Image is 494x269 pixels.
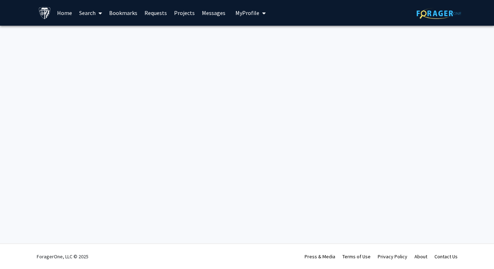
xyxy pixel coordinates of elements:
[39,7,51,19] img: Johns Hopkins University Logo
[434,253,458,260] a: Contact Us
[37,244,88,269] div: ForagerOne, LLC © 2025
[141,0,170,25] a: Requests
[305,253,335,260] a: Press & Media
[378,253,407,260] a: Privacy Policy
[342,253,371,260] a: Terms of Use
[198,0,229,25] a: Messages
[417,8,461,19] img: ForagerOne Logo
[170,0,198,25] a: Projects
[235,9,259,16] span: My Profile
[76,0,106,25] a: Search
[54,0,76,25] a: Home
[414,253,427,260] a: About
[106,0,141,25] a: Bookmarks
